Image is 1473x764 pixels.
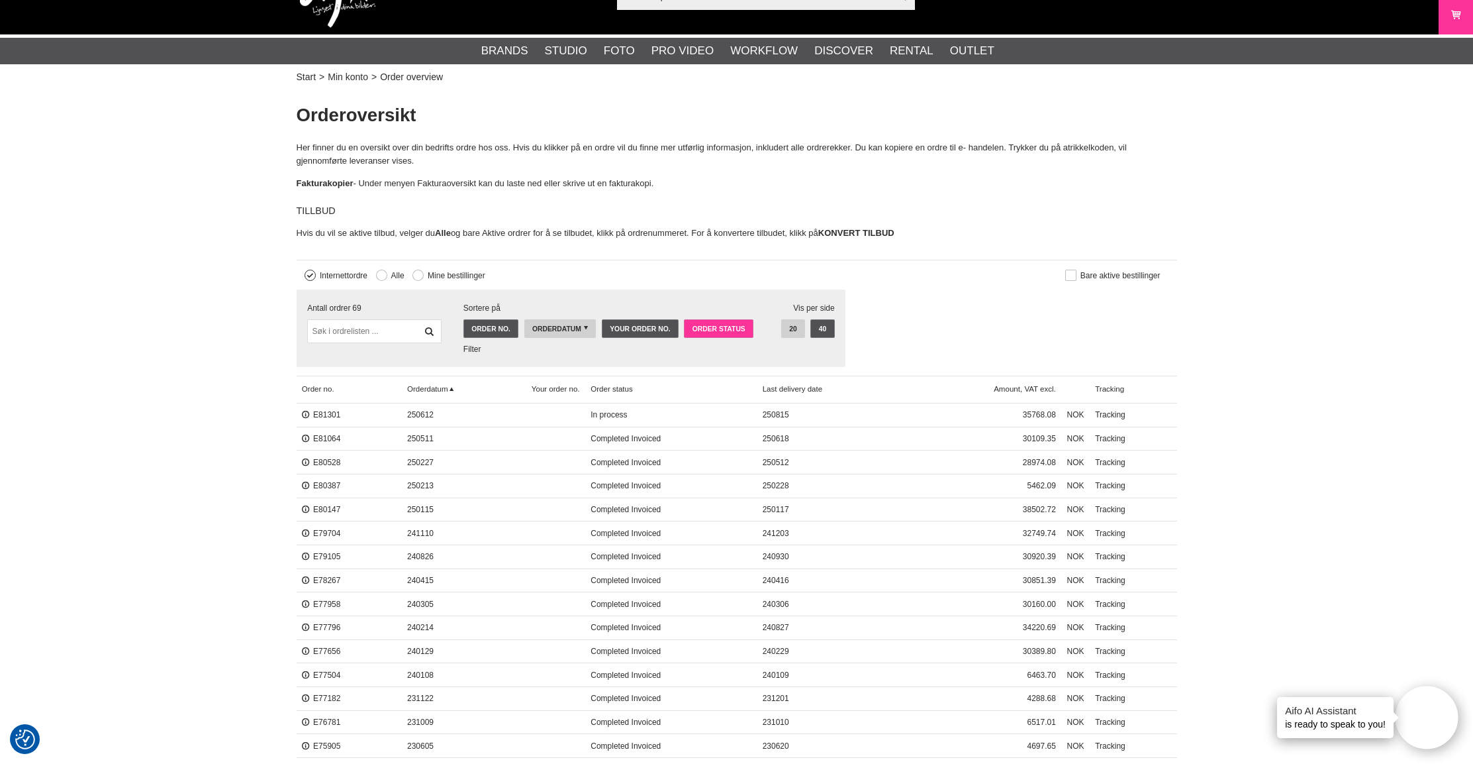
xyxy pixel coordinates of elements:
[371,70,377,84] span: >
[757,663,907,687] span: 240109
[810,319,834,338] a: 40
[907,545,1061,569] span: 30920.39
[1061,451,1090,474] span: NOK
[1061,474,1090,498] span: NOK
[545,42,587,60] a: Studio
[757,592,907,616] span: 240306
[1061,663,1090,687] span: NOK
[1061,404,1090,427] span: NOK
[1061,521,1090,545] span: NOK
[585,639,757,663] span: Completed Invoiced
[907,639,1061,663] span: 30389.80
[302,458,341,467] a: E80528
[524,319,596,338] a: Orderdatum
[307,319,441,343] input: Søk i ordrelisten ...
[402,376,526,403] a: Orderdatum
[1061,686,1090,710] span: NOK
[907,404,1061,427] span: 35768.08
[585,474,757,498] span: Completed Invoiced
[387,271,404,280] label: Alle
[757,545,907,569] span: 240930
[757,639,907,663] span: 240229
[757,451,907,474] span: 250512
[302,623,341,632] a: E77796
[890,42,933,60] a: Rental
[907,734,1061,758] span: 4697.65
[302,718,341,727] a: E76781
[402,686,526,710] span: 231122
[1061,592,1090,616] span: NOK
[402,474,526,498] span: 250213
[297,376,402,403] a: Order no.
[526,376,585,403] a: Your order no.
[1090,451,1177,474] a: Tracking
[757,686,907,710] span: 231201
[1090,376,1177,403] span: Tracking
[402,592,526,616] span: 240305
[302,647,341,656] a: E77656
[585,427,757,451] span: Completed Invoiced
[1090,474,1177,498] a: Tracking
[302,694,341,703] a: E77182
[532,325,581,333] span: Orderdatum
[1061,616,1090,639] span: NOK
[907,427,1061,451] span: 30109.35
[604,42,635,60] a: Foto
[585,451,757,474] span: Completed Invoiced
[757,498,907,521] span: 250117
[402,569,526,592] span: 240415
[757,734,907,758] span: 230620
[302,434,341,443] a: E81064
[585,710,757,734] span: Completed Invoiced
[585,498,757,521] span: Completed Invoiced
[1277,697,1394,738] div: is ready to speak to you!
[297,204,1177,217] h4: TILLBUD
[1090,427,1177,451] a: Tracking
[1090,569,1177,592] a: Tracking
[757,710,907,734] span: 231010
[402,616,526,639] span: 240214
[950,42,994,60] a: Outlet
[297,103,1177,129] h1: Orderoversikt
[402,404,526,427] span: 250612
[424,271,485,280] label: Mine bestillinger
[651,42,714,60] a: Pro Video
[1090,545,1177,569] a: Tracking
[1090,521,1177,545] a: Tracking
[907,616,1061,639] span: 34220.69
[781,319,805,338] a: 20
[302,552,341,561] a: E79105
[585,569,757,592] span: Completed Invoiced
[402,545,526,569] span: 240826
[757,474,907,498] span: 250228
[402,451,526,474] span: 250227
[602,319,679,338] a: Your order no.
[302,481,341,490] a: E80387
[1076,271,1161,280] label: Bare aktive bestillinger
[380,70,443,84] span: Order overview
[1061,639,1090,663] span: NOK
[730,42,798,60] a: Workflow
[757,569,907,592] span: 240416
[402,734,526,758] span: 230605
[793,302,834,314] span: Vis per side
[402,427,526,451] span: 250511
[818,228,894,238] strong: KONVERT TILBUD
[907,474,1061,498] span: 5462.09
[1061,498,1090,521] span: NOK
[814,42,873,60] a: Discover
[302,410,341,419] a: E81301
[463,343,759,355] div: Filter
[1285,704,1386,718] h4: Aifo AI Assistant
[907,663,1061,687] span: 6463.70
[907,498,1061,521] span: 38502.72
[302,505,341,514] a: E80147
[402,498,526,521] span: 250115
[585,663,757,687] span: Completed Invoiced
[585,376,757,403] a: Order status
[1090,592,1177,616] a: Tracking
[907,569,1061,592] span: 30851.39
[1061,734,1090,758] span: NOK
[463,319,518,338] a: Order no.
[585,404,757,427] span: In process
